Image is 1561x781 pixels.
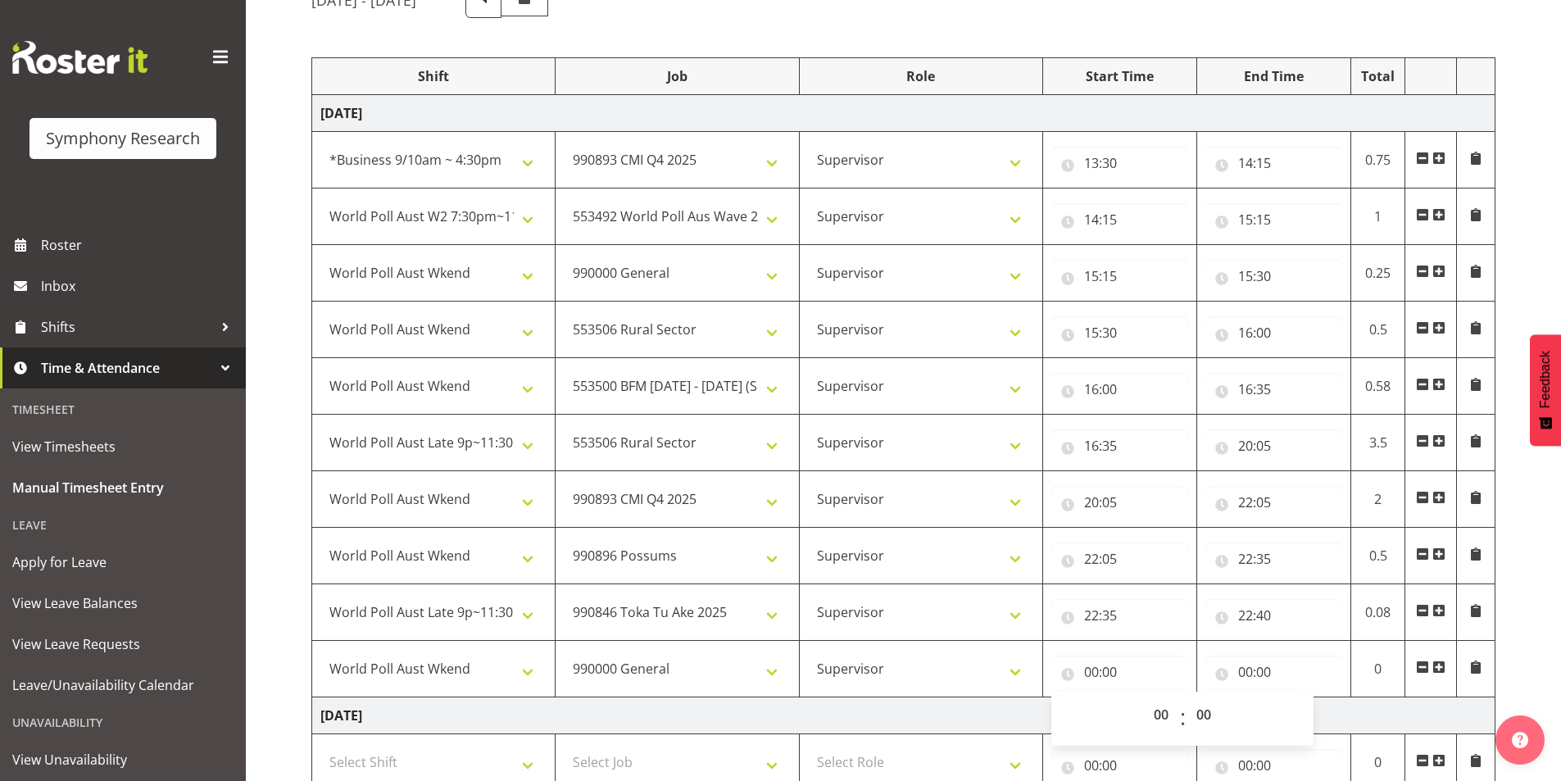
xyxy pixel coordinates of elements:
input: Click to select... [1051,599,1188,632]
span: Roster [41,233,238,257]
input: Click to select... [1051,147,1188,179]
td: 0.08 [1350,584,1405,641]
td: [DATE] [312,95,1495,132]
span: Apply for Leave [12,550,234,574]
input: Click to select... [1051,373,1188,406]
div: Shift [320,66,547,86]
div: Role [808,66,1034,86]
div: Total [1359,66,1397,86]
span: View Unavailability [12,747,234,772]
span: Shifts [41,315,213,339]
span: Inbox [41,274,238,298]
input: Click to select... [1205,429,1342,462]
div: Leave [4,508,242,542]
td: [DATE] [312,697,1495,734]
input: Click to select... [1051,486,1188,519]
a: View Unavailability [4,739,242,780]
div: Timesheet [4,393,242,426]
span: View Timesheets [12,434,234,459]
span: Manual Timesheet Entry [12,475,234,500]
input: Click to select... [1205,543,1342,575]
a: Leave/Unavailability Calendar [4,665,242,706]
img: help-xxl-2.png [1512,732,1528,748]
td: 3.5 [1350,415,1405,471]
input: Click to select... [1205,486,1342,519]
input: Click to select... [1205,373,1342,406]
div: End Time [1205,66,1342,86]
a: Apply for Leave [4,542,242,583]
span: View Leave Balances [12,591,234,615]
input: Click to select... [1205,656,1342,688]
input: Click to select... [1051,543,1188,575]
div: Job [564,66,790,86]
td: 0.25 [1350,245,1405,302]
td: 0.75 [1350,132,1405,188]
td: 0.5 [1350,528,1405,584]
input: Click to select... [1205,599,1342,632]
td: 2 [1350,471,1405,528]
input: Click to select... [1051,316,1188,349]
input: Click to select... [1205,147,1342,179]
input: Click to select... [1205,203,1342,236]
input: Click to select... [1051,656,1188,688]
span: Leave/Unavailability Calendar [12,673,234,697]
a: View Leave Balances [4,583,242,624]
span: Feedback [1538,351,1553,408]
td: 0.58 [1350,358,1405,415]
a: View Leave Requests [4,624,242,665]
button: Feedback - Show survey [1530,334,1561,446]
span: Time & Attendance [41,356,213,380]
input: Click to select... [1051,260,1188,293]
img: Rosterit website logo [12,41,147,74]
td: 0.5 [1350,302,1405,358]
input: Click to select... [1205,260,1342,293]
input: Click to select... [1051,203,1188,236]
span: View Leave Requests [12,632,234,656]
a: Manual Timesheet Entry [4,467,242,508]
input: Click to select... [1205,316,1342,349]
span: : [1180,698,1186,739]
a: View Timesheets [4,426,242,467]
td: 0 [1350,641,1405,697]
div: Start Time [1051,66,1188,86]
input: Click to select... [1051,429,1188,462]
div: Unavailability [4,706,242,739]
div: Symphony Research [46,126,200,151]
td: 1 [1350,188,1405,245]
